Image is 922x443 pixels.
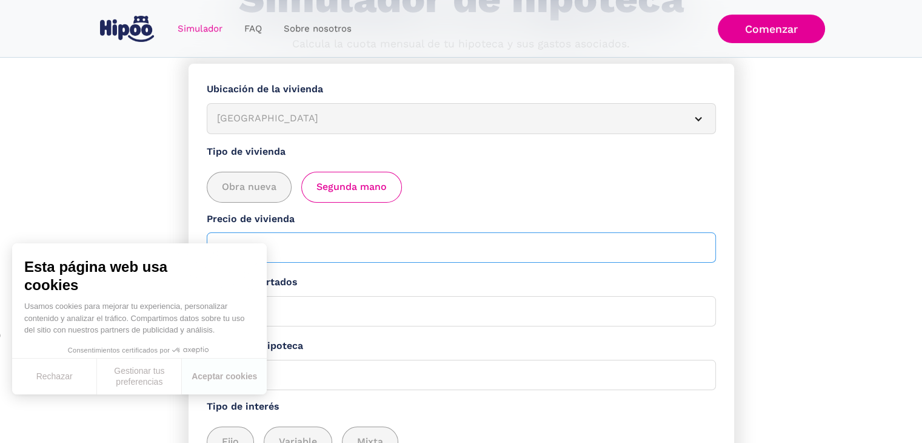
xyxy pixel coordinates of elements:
div: add_description_here [207,172,716,203]
a: Comenzar [718,15,825,43]
span: Obra nueva [222,180,276,195]
span: Segunda mano [316,180,387,195]
a: Sobre nosotros [273,17,362,41]
label: Tipo de interés [207,399,716,414]
a: Simulador [167,17,233,41]
label: Tipo de vivienda [207,144,716,160]
a: FAQ [233,17,273,41]
label: Ubicación de la vivienda [207,82,716,97]
a: home [98,11,157,47]
label: Plazo de la hipoteca [207,339,716,354]
label: Ahorros aportados [207,275,716,290]
div: [GEOGRAPHIC_DATA] [217,111,676,126]
article: [GEOGRAPHIC_DATA] [207,103,716,134]
label: Precio de vivienda [207,212,716,227]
